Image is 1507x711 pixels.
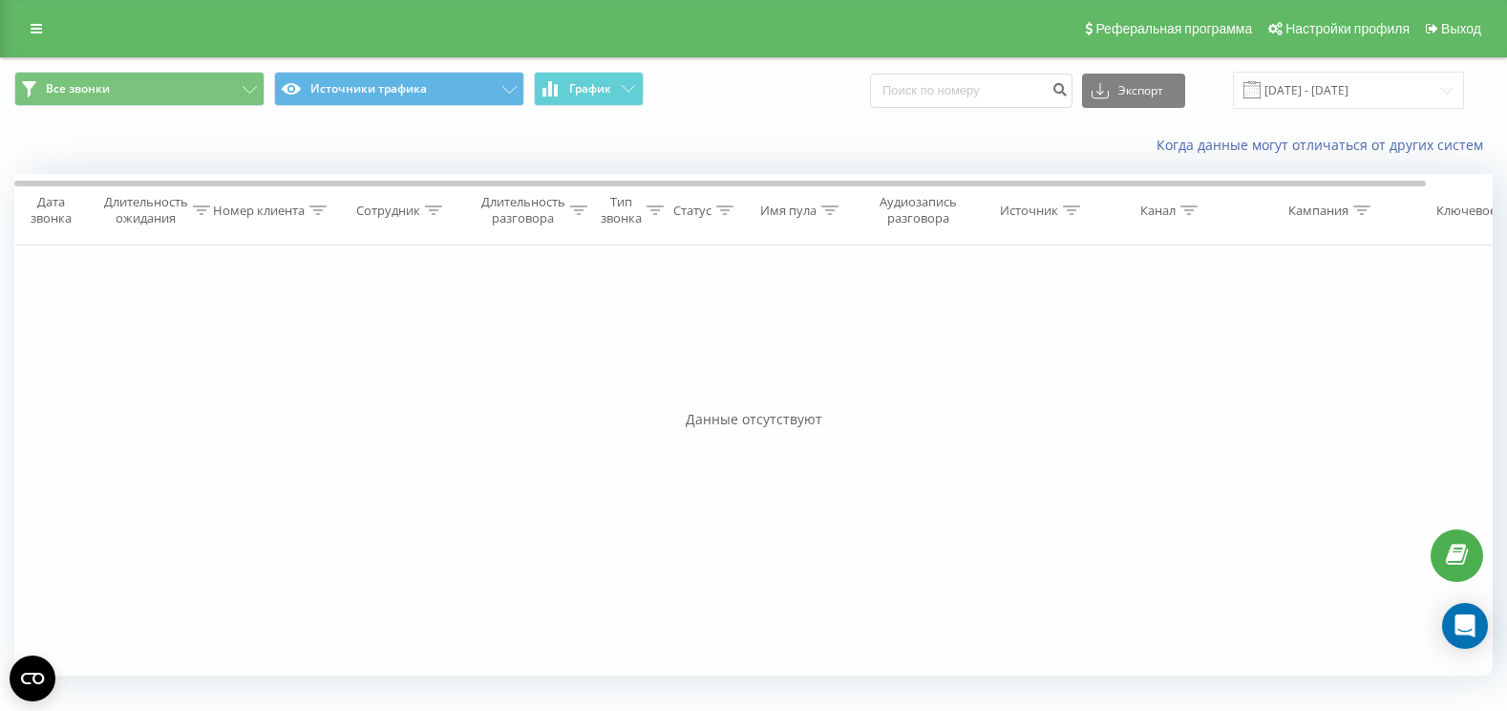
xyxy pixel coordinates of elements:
[10,656,55,701] button: Open CMP widget
[46,81,110,97] span: Все звонки
[274,72,524,106] button: Источники трафика
[601,194,642,226] div: Тип звонка
[15,194,86,226] div: Дата звонка
[213,203,305,219] div: Номер клиента
[14,410,1493,429] div: Данные отсутствуют
[760,203,817,219] div: Имя пула
[1288,203,1348,219] div: Кампания
[104,194,188,226] div: Длительность ожидания
[1000,203,1058,219] div: Источник
[872,194,965,226] div: Аудиозапись разговора
[1157,136,1493,154] a: Когда данные могут отличаться от других систем
[1442,603,1488,649] div: Open Intercom Messenger
[870,74,1072,108] input: Поиск по номеру
[569,82,611,96] span: График
[1285,21,1410,36] span: Настройки профиля
[1082,74,1185,108] button: Экспорт
[1441,21,1481,36] span: Выход
[14,72,265,106] button: Все звонки
[481,194,565,226] div: Длительность разговора
[1095,21,1252,36] span: Реферальная программа
[1140,203,1176,219] div: Канал
[356,203,420,219] div: Сотрудник
[673,203,711,219] div: Статус
[534,72,644,106] button: График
